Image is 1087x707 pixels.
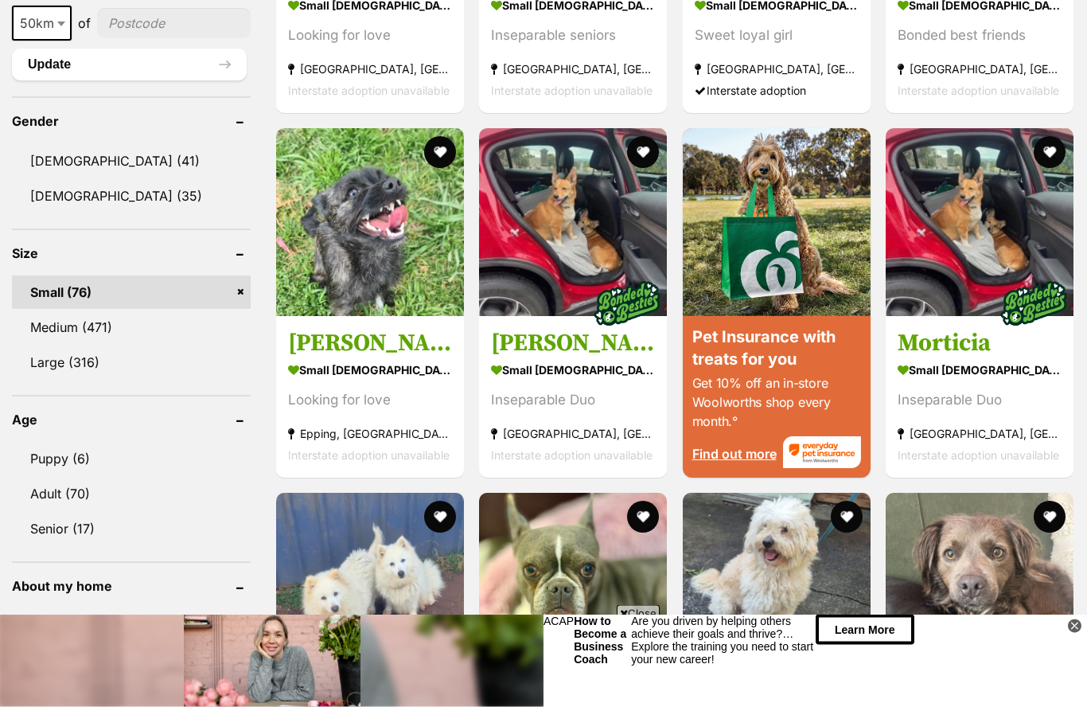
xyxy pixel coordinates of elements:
[12,610,251,662] a: I have kids under [DEMOGRAPHIC_DATA] (32)
[491,390,655,412] div: Inseparable Duo
[491,25,655,47] div: Inseparable seniors
[898,449,1059,463] span: Interstate adoption unavailable
[12,49,247,81] button: Update
[479,317,667,478] a: [PERSON_NAME] small [DEMOGRAPHIC_DATA] Dog Inseparable Duo [GEOGRAPHIC_DATA], [GEOGRAPHIC_DATA] I...
[424,137,456,169] button: favourite
[831,502,863,533] button: favourite
[898,359,1062,382] strong: small [DEMOGRAPHIC_DATA] Dog
[288,25,452,47] div: Looking for love
[1034,137,1066,169] button: favourite
[288,84,450,98] span: Interstate adoption unavailable
[288,59,452,80] strong: [GEOGRAPHIC_DATA], [GEOGRAPHIC_DATA]
[491,449,653,463] span: Interstate adoption unavailable
[12,247,251,261] header: Size
[898,329,1062,359] h3: Morticia
[276,494,464,682] img: Bliss & Crystal - Japanese Spitz Dog
[276,317,464,478] a: [PERSON_NAME] small [DEMOGRAPHIC_DATA] Dog Looking for love Epping, [GEOGRAPHIC_DATA] Interstate ...
[491,84,653,98] span: Interstate adoption unavailable
[898,390,1062,412] div: Inseparable Duo
[695,80,859,102] div: Interstate adoption
[12,580,251,594] header: About my home
[288,359,452,382] strong: small [DEMOGRAPHIC_DATA] Dog
[886,129,1073,317] img: Morticia - Welsh Corgi (Cardigan) x Australian Kelpie Dog
[695,25,859,47] div: Sweet loyal girl
[588,264,668,344] img: bonded besties
[12,6,72,41] span: 50km
[1034,502,1066,533] button: favourite
[628,502,660,533] button: favourite
[994,264,1073,344] img: bonded besties
[288,329,452,359] h3: [PERSON_NAME]
[491,59,655,80] strong: [GEOGRAPHIC_DATA], [GEOGRAPHIC_DATA]
[288,449,450,463] span: Interstate adoption unavailable
[276,129,464,317] img: Saoirse - Cairn Terrier x Chihuahua Dog
[12,180,251,213] a: [DEMOGRAPHIC_DATA] (35)
[491,329,655,359] h3: [PERSON_NAME]
[628,137,660,169] button: favourite
[78,14,91,33] span: of
[12,311,251,345] a: Medium (471)
[898,25,1062,47] div: Bonded best friends
[288,424,452,445] strong: Epping, [GEOGRAPHIC_DATA]
[97,9,251,39] input: postcode
[424,502,456,533] button: favourite
[12,346,251,380] a: Large (316)
[898,59,1062,80] strong: [GEOGRAPHIC_DATA], [GEOGRAPHIC_DATA]
[12,145,251,178] a: [DEMOGRAPHIC_DATA] (41)
[886,494,1073,682] img: Fratello - Dachshund x Border Collie Dog
[695,59,859,80] strong: [GEOGRAPHIC_DATA], [GEOGRAPHIC_DATA]
[12,443,251,476] a: Puppy (6)
[14,13,70,35] span: 50km
[886,317,1073,478] a: Morticia small [DEMOGRAPHIC_DATA] Dog Inseparable Duo [GEOGRAPHIC_DATA], [GEOGRAPHIC_DATA] Inters...
[617,605,660,621] span: Close
[12,276,251,310] a: Small (76)
[683,494,871,682] img: Jack Uffelman - Poodle (Toy) x Bichon Frise Dog
[491,424,655,445] strong: [GEOGRAPHIC_DATA], [GEOGRAPHIC_DATA]
[898,84,1059,98] span: Interstate adoption unavailable
[288,390,452,412] div: Looking for love
[898,424,1062,445] strong: [GEOGRAPHIC_DATA], [GEOGRAPHIC_DATA]
[12,513,251,546] a: Senior (17)
[479,129,667,317] img: Gomez - Welsh Corgi (Cardigan) x Australian Kelpie Dog
[491,359,655,382] strong: small [DEMOGRAPHIC_DATA] Dog
[479,494,667,682] img: Mossy - Boston Terrier Dog
[12,478,251,511] a: Adult (70)
[12,413,251,428] header: Age
[12,115,251,129] header: Gender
